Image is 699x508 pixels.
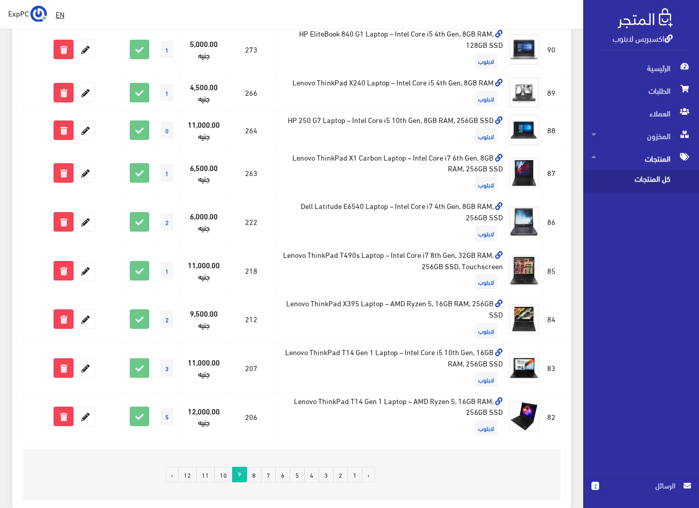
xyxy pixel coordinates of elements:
[591,482,599,490] span: 2
[276,295,506,344] td: Lenovo ThinkPad X395 Laptop – AMD Ryzen 5, 16GB RAM, 256GB SSD
[543,343,561,392] td: 83
[276,149,506,198] td: Lenovo ThinkPad X1 Carbon Laptop – Intel Core i7 6th Gen, 8GB RAM, 256GB SSD
[227,149,276,198] td: 263
[276,343,506,392] td: Lenovo ThinkPad T14 Gen 1 Laptop – Intel Core i5 10th Gen, 16GB RAM, 256GB SSD
[543,74,561,111] td: 89
[181,198,227,247] td: 6,000.00 جنيه
[333,467,348,482] a: 2
[161,41,173,58] span: 1
[276,74,506,111] td: Lenovo ThinkPad X240 Laptop – Intel Core i5 4th Gen, 8GB RAM
[161,310,173,328] span: 2
[51,5,68,24] a: EN
[591,57,691,79] span: الرئيسية
[181,111,227,149] td: 11,000.00 جنيه
[30,6,47,22] img: ...
[543,198,561,247] td: 86
[227,74,276,111] td: 266
[319,467,334,482] a: 3
[509,34,539,65] img: hp-elitebook-840-g1-laptop-intel-core-i5-4th-gen-8gb-ram-128gb-ssd.jpg
[607,480,675,491] span: الرسائل
[227,111,276,149] td: 264
[276,246,506,295] td: Lenovo ThinkPad T490s Laptop – Intel Core i7 8th Gen, 32GB RAM, 256GB SSD, Touchscreen
[543,25,561,74] td: 90
[275,467,290,482] a: 6
[583,170,699,192] a: كل المنتجات
[475,420,497,435] span: لابتوب
[161,164,173,182] span: 1
[304,467,319,482] a: 4
[543,149,561,198] td: 87
[475,323,497,338] span: لابتوب
[509,77,539,108] img: lenovo-thinkpad-x240-laptop-intel-core-i5-4th-gen-8gb-ram.jpg
[181,25,227,74] td: 5,000.00 جنيه
[509,115,539,146] img: hp-250-g7-laptop-intel-core-i5-10th-gen-8gb-ram-256gb-ssd.jpg
[591,170,670,192] span: كل المنتجات
[543,111,561,149] td: 88
[181,149,227,198] td: 6,500.00 جنيه
[583,147,699,170] a: المنتجات
[276,25,506,74] td: HP EliteBook 840 G1 Laptop – Intel Core i5 4th Gen, 8GB RAM, 128GB SSD
[178,467,197,482] a: 12
[543,295,561,344] td: 84
[276,392,506,441] td: Lenovo ThinkPad T14 Gen 1 Laptop – AMD Ryzen 5, 16GB RAM, 256GB SSD
[276,111,506,149] td: HP 250 G7 Laptop – Intel Core i5 10th Gen, 8GB RAM, 256GB SSD
[591,147,691,170] span: المنتجات
[509,401,539,432] img: lenovo-thinkpad-t14-gen-1-laptop-amd-ryzen-5-16gb-ram-256gb-ssd.jpg
[475,274,497,289] span: لابتوب
[347,467,362,482] a: 1
[475,53,497,68] span: لابتوب
[543,246,561,295] td: 85
[227,343,276,392] td: 207
[543,392,561,441] td: 82
[509,157,539,188] img: lenovo-thinkpad-x1-carbon-laptop-intel-core-i7-6th-gen-8gb-ram-256gb-ssd.jpg
[232,467,247,481] span: 9
[227,198,276,247] td: 222
[591,102,691,125] span: العملاء
[161,84,173,101] span: 1
[161,359,173,377] span: 3
[475,91,497,106] span: لابتوب
[227,392,276,441] td: 206
[475,225,497,241] span: لابتوب
[161,262,173,279] span: 1
[475,177,497,192] span: لابتوب
[509,206,539,237] img: dell-latitude-e6540-laptop-intel-core-i7-4th-gen-8gb-ram-256gb-ssd.jpg
[181,343,227,392] td: 11,000.00 جنيه
[583,79,699,102] a: الطلبات
[591,125,691,147] span: المخزون
[214,467,233,482] a: 10
[276,198,506,247] td: Dell Latitude E6540 Laptop – Intel Core i7 4th Gen, 8GB RAM, 256GB SSD
[290,467,305,482] a: 5
[591,480,691,502] a: 2 الرسائل
[8,7,29,20] span: ExpPC
[583,125,699,147] a: المخزون
[196,467,215,482] a: 11
[261,467,276,482] a: 7
[475,372,497,387] span: لابتوب
[583,57,699,79] a: الرئيسية
[181,74,227,111] td: 4,500.00 جنيه
[181,392,227,441] td: 12,000.00 جنيه
[509,304,539,335] img: lenovo-thinkpad-x395-laptop-amd-ryzen-5-16gb-ram-256gb-ssd.jpg
[227,246,276,295] td: 218
[181,246,227,295] td: 11,000.00 جنيه
[181,295,227,344] td: 9,500.00 جنيه
[509,255,539,286] img: lenovo-thinkpad-t490s-laptop-intel-core-i7-8th-gen-32gb-ram-256gb-ssd-touchscreen.jpg
[165,467,179,482] a: التالي »
[227,295,276,344] td: 212
[613,30,673,45] a: اكسبريس لابتوب
[161,408,173,425] span: 5
[161,121,173,139] span: 0
[56,8,64,21] u: EN
[8,5,47,22] a: ... ExpPC
[362,467,375,482] a: « السابق
[509,353,539,383] img: lenovo-thinkpad-t14-gen-1-laptop-intel-core-i5-10th-gen-16gb-ram-256gb-ssd.jpg
[618,8,673,28] img: .
[591,79,691,102] span: الطلبات
[475,128,497,144] span: لابتوب
[12,437,51,477] iframe: Drift Widget Chat Controller
[161,213,173,231] span: 2
[227,25,276,74] td: 273
[247,467,261,482] a: 8
[583,102,699,125] a: العملاء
